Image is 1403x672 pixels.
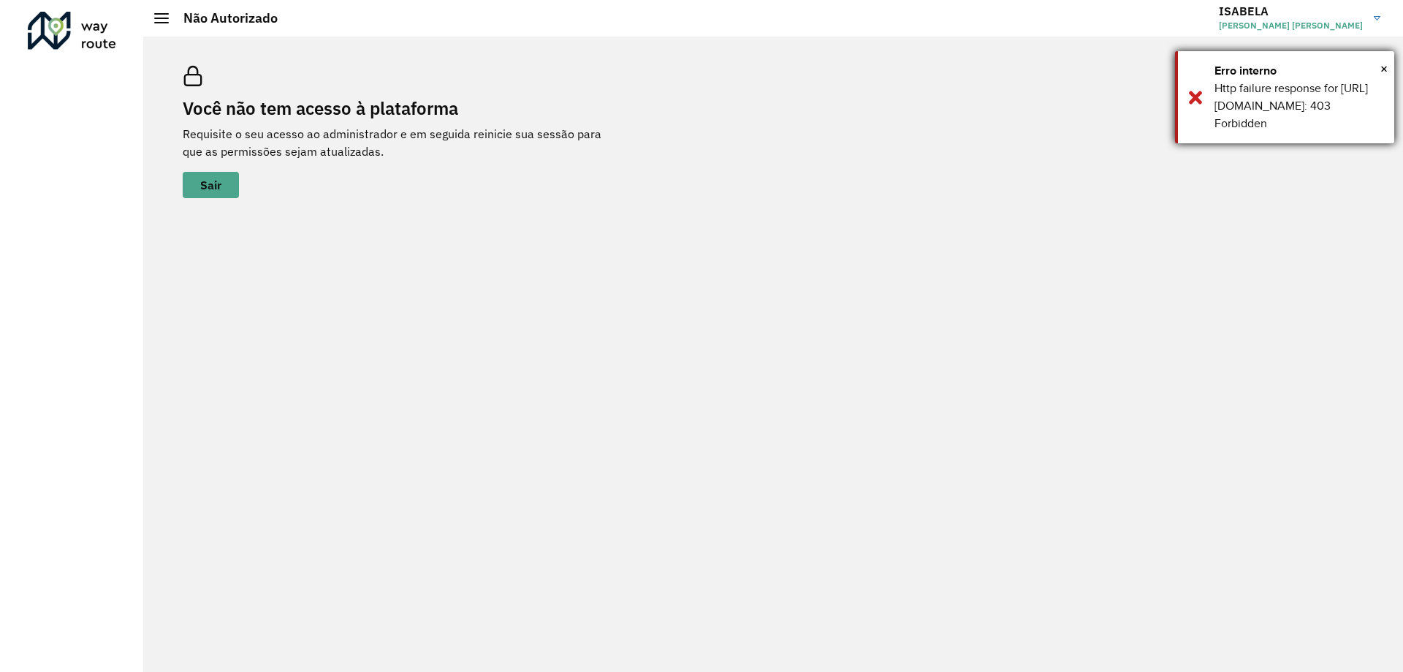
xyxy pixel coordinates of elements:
[1380,58,1388,80] span: ×
[183,98,621,119] h2: Você não tem acesso à plataforma
[1219,4,1363,18] h3: ISABELA
[169,10,278,26] h2: Não Autorizado
[1219,19,1363,32] span: [PERSON_NAME] [PERSON_NAME]
[1214,62,1383,80] div: Erro interno
[200,179,221,191] span: Sair
[1214,80,1383,132] div: Http failure response for [URL][DOMAIN_NAME]: 403 Forbidden
[183,172,239,198] button: button
[183,125,621,160] p: Requisite o seu acesso ao administrador e em seguida reinicie sua sessão para que as permissões s...
[1380,58,1388,80] button: Close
